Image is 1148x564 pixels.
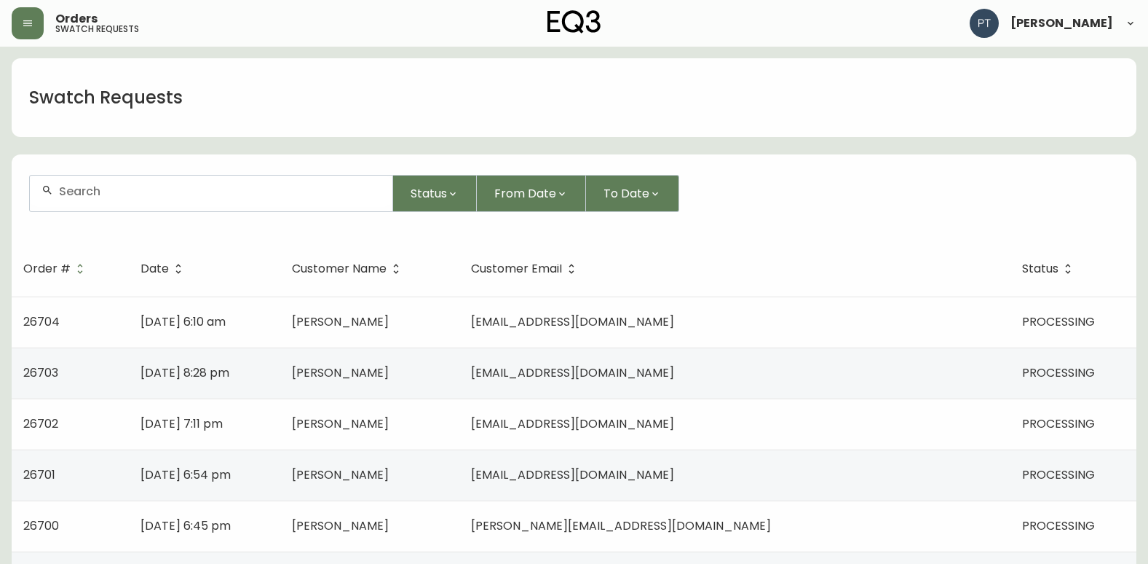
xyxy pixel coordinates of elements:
span: Customer Name [292,262,405,275]
span: PROCESSING [1022,313,1095,330]
button: From Date [477,175,586,212]
span: [DATE] 6:10 am [140,313,226,330]
span: PROCESSING [1022,415,1095,432]
span: Orders [55,13,98,25]
span: [PERSON_NAME] [292,466,389,483]
span: [PERSON_NAME] [292,415,389,432]
button: To Date [586,175,679,212]
span: Status [411,184,447,203]
span: From Date [494,184,556,203]
span: [EMAIL_ADDRESS][DOMAIN_NAME] [471,364,674,381]
span: To Date [603,184,649,203]
span: [EMAIL_ADDRESS][DOMAIN_NAME] [471,313,674,330]
span: 26704 [23,313,60,330]
span: Customer Email [471,265,562,273]
span: [DATE] 7:11 pm [140,415,223,432]
span: [PERSON_NAME] [292,517,389,534]
h1: Swatch Requests [29,85,183,110]
span: [PERSON_NAME] [1010,17,1113,29]
span: PROCESSING [1022,466,1095,483]
span: Order # [23,265,71,273]
span: Customer Name [292,265,387,273]
span: [PERSON_NAME] [292,313,389,330]
span: PROCESSING [1022,517,1095,534]
span: 26700 [23,517,59,534]
span: Customer Email [471,262,581,275]
span: 26702 [23,415,58,432]
span: 26703 [23,364,58,381]
span: Order # [23,262,90,275]
span: [EMAIL_ADDRESS][DOMAIN_NAME] [471,466,674,483]
span: Date [140,265,169,273]
span: [PERSON_NAME][EMAIL_ADDRESS][DOMAIN_NAME] [471,517,771,534]
h5: swatch requests [55,25,139,34]
span: [EMAIL_ADDRESS][DOMAIN_NAME] [471,415,674,432]
img: logo [547,10,601,34]
span: 26701 [23,466,55,483]
span: Status [1022,265,1058,273]
span: [DATE] 6:54 pm [140,466,231,483]
img: 986dcd8e1aab7847125929f325458823 [970,9,999,38]
span: [DATE] 6:45 pm [140,517,231,534]
button: Status [393,175,477,212]
input: Search [59,184,381,198]
span: PROCESSING [1022,364,1095,381]
span: Status [1022,262,1077,275]
span: [DATE] 8:28 pm [140,364,229,381]
span: Date [140,262,188,275]
span: [PERSON_NAME] [292,364,389,381]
